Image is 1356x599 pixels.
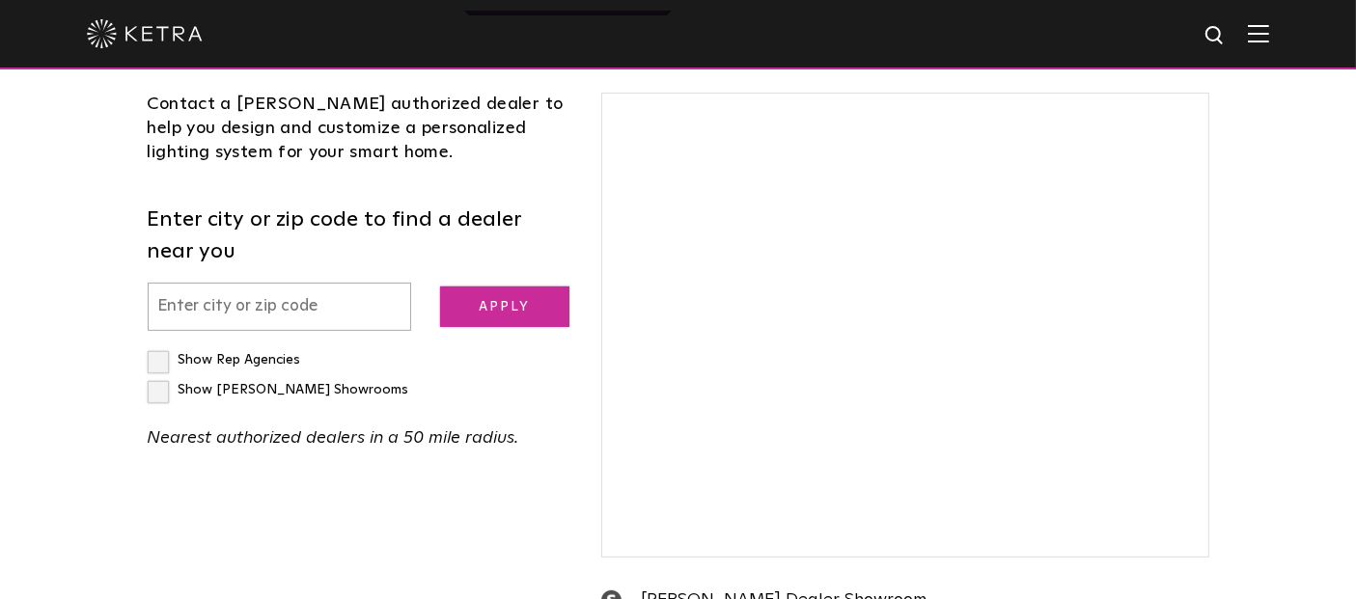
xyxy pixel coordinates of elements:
input: Enter city or zip code [148,283,411,332]
img: search icon [1204,24,1228,48]
img: Hamburger%20Nav.svg [1248,24,1269,42]
label: Show [PERSON_NAME] Showrooms [148,383,409,396]
label: Show Rep Agencies [148,353,301,367]
input: Apply [440,286,569,328]
div: Contact a [PERSON_NAME] authorized dealer to help you design and customize a personalized lightin... [148,93,573,166]
p: Nearest authorized dealers in a 50 mile radius. [148,424,573,452]
label: Enter city or zip code to find a dealer near you [148,204,573,268]
img: ketra-logo-2019-white [87,19,203,48]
